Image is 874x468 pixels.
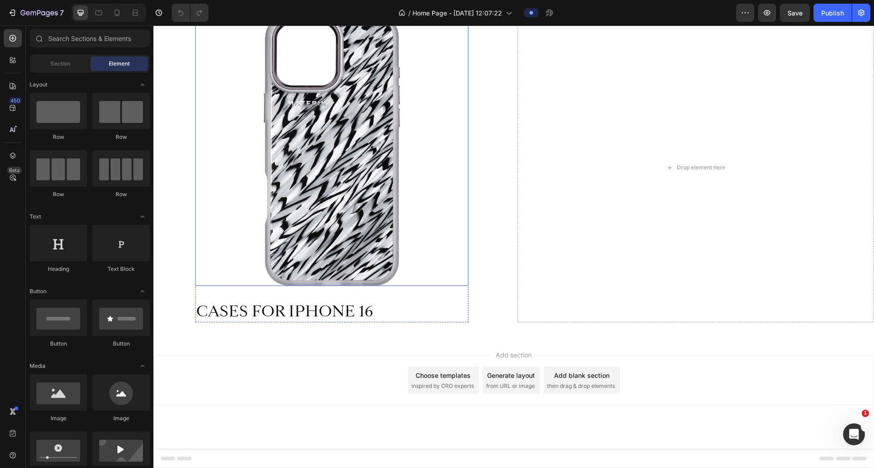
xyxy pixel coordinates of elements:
[153,25,874,468] iframe: Design area
[821,8,844,18] div: Publish
[92,414,150,422] div: Image
[339,325,382,334] span: Add section
[51,60,70,68] span: Section
[30,81,47,89] span: Layout
[523,138,572,146] div: Drop element here
[862,410,869,417] span: 1
[42,275,315,297] h2: CASES FOR IPHONE 16
[92,265,150,273] div: Text Block
[9,97,22,104] div: 450
[30,287,46,295] span: Button
[412,8,502,18] span: Home Page - [DATE] 12:07:22
[30,29,150,47] input: Search Sections & Elements
[135,77,150,92] span: Toggle open
[843,423,865,445] iframe: Intercom live chat
[135,209,150,224] span: Toggle open
[30,213,41,221] span: Text
[30,265,87,273] div: Heading
[408,8,411,18] span: /
[258,356,320,365] span: inspired by CRO experts
[30,190,87,198] div: Row
[109,60,130,68] span: Element
[60,7,64,18] p: 7
[92,190,150,198] div: Row
[135,359,150,373] span: Toggle open
[30,414,87,422] div: Image
[30,362,46,370] span: Media
[334,345,381,355] div: Generate layout
[4,4,68,22] button: 7
[780,4,810,22] button: Save
[92,340,150,348] div: Button
[135,284,150,299] span: Toggle open
[813,4,852,22] button: Publish
[262,345,317,355] div: Choose templates
[30,133,87,141] div: Row
[788,9,803,17] span: Save
[30,340,87,348] div: Button
[333,356,381,365] span: from URL or image
[172,4,208,22] div: Undo/Redo
[7,167,22,174] div: Beta
[401,345,456,355] div: Add blank section
[92,133,150,141] div: Row
[394,356,462,365] span: then drag & drop elements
